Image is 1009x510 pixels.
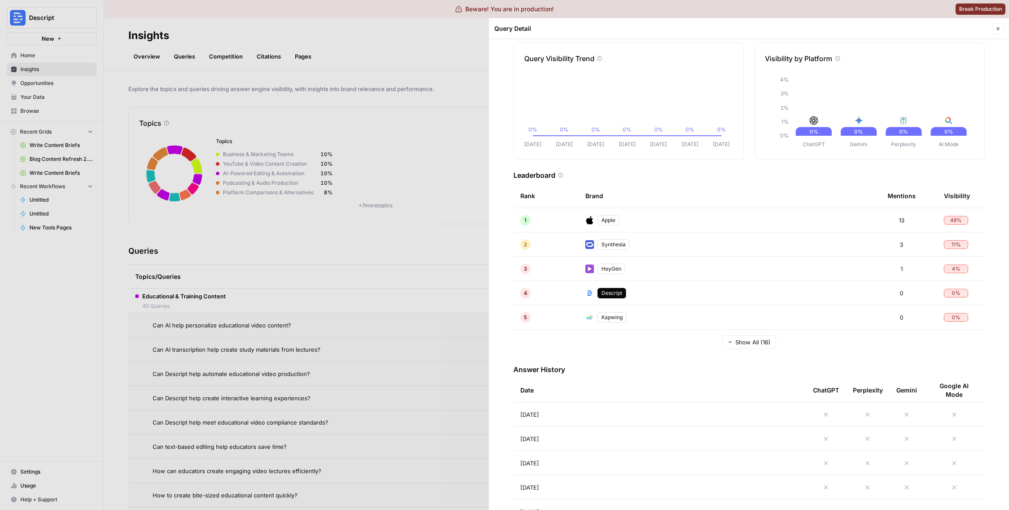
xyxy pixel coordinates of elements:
[899,128,908,135] text: 0%
[944,128,953,135] text: 0%
[520,435,539,443] span: [DATE]
[780,76,789,83] tspan: 4%
[900,289,904,297] span: 0
[513,364,985,375] h3: Answer History
[900,313,904,322] span: 0
[854,128,863,135] text: 0%
[585,313,594,322] img: mcmhkv09b4vf98jn9w53sqh8s3rw
[781,118,789,125] tspan: 1%
[623,126,632,133] tspan: 0%
[944,184,970,208] div: Visibility
[780,91,789,97] tspan: 3%
[598,215,619,226] div: Apple
[780,132,789,139] tspan: 0%
[598,288,626,298] div: Descript
[585,184,874,208] div: Brand
[494,24,990,33] div: Query Detail
[952,289,960,297] span: 0 %
[598,264,625,274] div: HeyGen
[520,483,539,492] span: [DATE]
[585,289,594,297] img: xvlm1tp7ydqmv3akr6p4ptg0hnp0
[524,241,527,248] span: 2
[896,378,917,402] div: Gemini
[524,53,594,64] p: Query Visibility Trend
[556,141,573,148] tspan: [DATE]
[591,126,600,133] tspan: 0%
[513,170,555,180] h3: Leaderboard
[809,128,818,135] text: 0%
[735,338,771,347] span: Show All (16)
[850,141,867,148] tspan: Gemini
[520,410,539,419] span: [DATE]
[952,314,960,321] span: 0 %
[950,216,962,224] span: 48 %
[520,459,539,467] span: [DATE]
[939,141,959,148] tspan: AI Mode
[585,240,594,249] img: kn4yydfihu1m6ctu54l2b7jhf7vx
[900,240,904,249] span: 3
[654,126,663,133] tspan: 0%
[931,378,978,402] div: Google AI Mode
[529,126,537,133] tspan: 0%
[524,314,527,321] span: 5
[585,265,594,273] img: 9w0gpg5mysfnm3lmj7yygg5fv3dk
[765,53,833,64] p: Visibility by Platform
[588,141,604,148] tspan: [DATE]
[525,216,527,224] span: 1
[524,265,527,273] span: 3
[717,126,726,133] tspan: 0%
[520,184,535,208] div: Rank
[891,141,916,148] tspan: Perplexity
[682,141,699,148] tspan: [DATE]
[520,378,799,402] div: Date
[722,335,776,349] button: Show All (16)
[713,141,730,148] tspan: [DATE]
[598,239,630,250] div: Synthesia
[853,378,883,402] div: Perplexity
[952,265,960,273] span: 4 %
[560,126,569,133] tspan: 0%
[524,289,527,297] span: 4
[525,141,542,148] tspan: [DATE]
[619,141,636,148] tspan: [DATE]
[802,141,825,148] tspan: ChatGPT
[888,184,916,208] div: Mentions
[901,265,903,273] span: 1
[813,378,839,402] div: ChatGPT
[598,312,627,323] div: Kapwing
[585,216,594,225] img: rqh547xqdzn947qp65xikpz8x7i5
[650,141,667,148] tspan: [DATE]
[780,105,789,111] tspan: 2%
[951,241,961,248] span: 11 %
[686,126,695,133] tspan: 0%
[899,216,905,225] span: 13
